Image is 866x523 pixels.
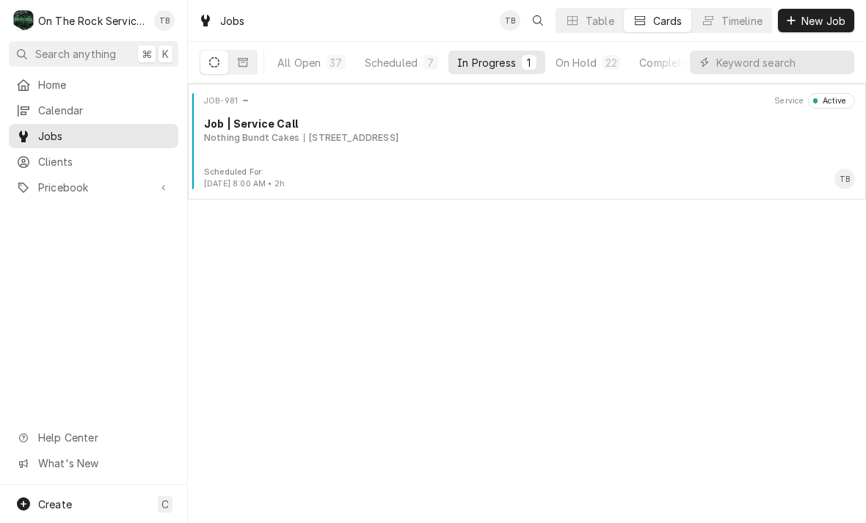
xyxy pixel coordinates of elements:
div: Object Extra Context Header [774,95,804,107]
div: Object Subtext [204,131,855,145]
span: Home [38,77,171,92]
div: Card Footer [194,167,860,190]
a: Go to What's New [9,451,178,475]
div: Job Card: JOB-981 [188,84,866,200]
div: Active [818,95,846,107]
div: Object ID [204,95,238,107]
button: Open search [526,9,550,32]
div: Timeline [721,13,763,29]
input: Keyword search [716,51,847,74]
div: Card Header Secondary Content [774,93,855,108]
span: Calendar [38,103,171,118]
span: Jobs [38,128,171,144]
div: TB [154,10,175,31]
a: Calendar [9,98,178,122]
span: Clients [38,154,171,169]
span: What's New [38,456,170,471]
a: Go to Help Center [9,425,178,450]
div: Todd Brady's Avatar [834,169,855,189]
div: Card Footer Extra Context [204,167,285,190]
div: On Hold [556,55,597,70]
div: O [13,10,34,31]
span: New Job [798,13,848,29]
div: On The Rock Services [38,13,146,29]
span: ⌘ [142,46,152,62]
span: Help Center [38,430,170,445]
div: 7 [426,55,435,70]
div: Table [586,13,614,29]
div: Card Header Primary Content [204,93,250,108]
div: Object Subtext Secondary [304,131,399,145]
span: Create [38,498,72,511]
div: 1 [525,55,534,70]
button: Search anything⌘K [9,41,178,67]
span: [DATE] 8:00 AM • 2h [204,179,285,189]
div: 22 [605,55,617,70]
div: Scheduled [365,55,418,70]
span: Search anything [35,46,116,62]
div: All Open [277,55,321,70]
div: Object Status [808,93,855,108]
div: Cards [653,13,683,29]
a: Home [9,73,178,97]
div: TB [500,10,520,31]
div: Card Footer Primary Content [834,169,855,189]
div: Card Body [194,116,860,145]
button: New Job [778,9,854,32]
div: Object Extra Context Footer Value [204,178,285,190]
div: Object Title [204,116,855,131]
div: Card Header [194,93,860,108]
div: In Progress [457,55,516,70]
div: 37 [330,55,342,70]
div: TB [834,169,855,189]
div: On The Rock Services's Avatar [13,10,34,31]
div: Object Extra Context Footer Label [204,167,285,178]
div: Completed [639,55,694,70]
a: Jobs [9,124,178,148]
span: Pricebook [38,180,149,195]
div: Object Subtext Primary [204,131,299,145]
span: K [162,46,169,62]
a: Clients [9,150,178,174]
span: C [161,497,169,512]
div: Todd Brady's Avatar [154,10,175,31]
div: Todd Brady's Avatar [500,10,520,31]
a: Go to Pricebook [9,175,178,200]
